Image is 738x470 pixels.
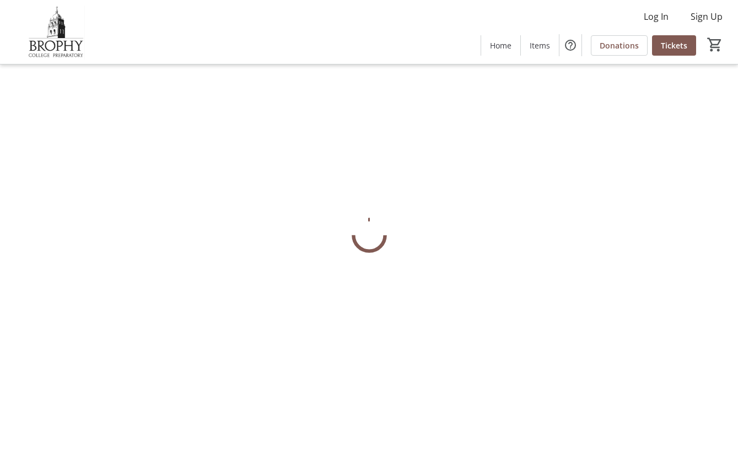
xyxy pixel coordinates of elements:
[521,35,559,56] a: Items
[559,34,581,56] button: Help
[600,40,639,51] span: Donations
[635,8,677,25] button: Log In
[530,40,550,51] span: Items
[691,10,723,23] span: Sign Up
[481,35,520,56] a: Home
[705,35,725,55] button: Cart
[661,40,687,51] span: Tickets
[7,4,105,60] img: Brophy College Preparatory 's Logo
[591,35,648,56] a: Donations
[490,40,511,51] span: Home
[644,10,669,23] span: Log In
[682,8,731,25] button: Sign Up
[652,35,696,56] a: Tickets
